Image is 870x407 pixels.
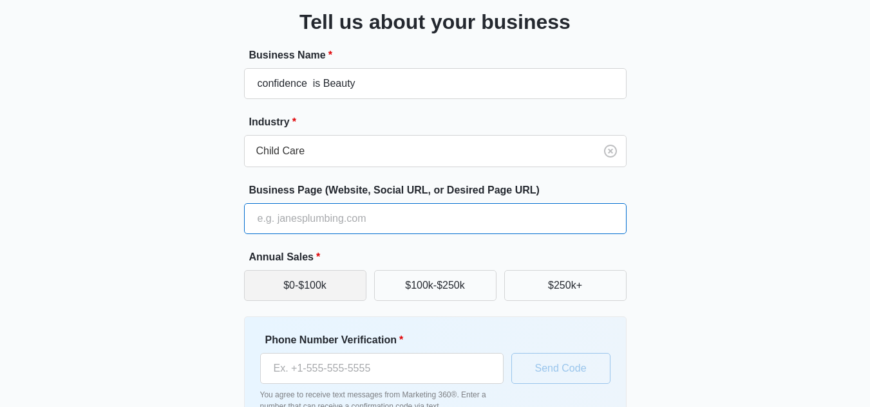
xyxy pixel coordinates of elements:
[249,114,632,130] label: Industry
[504,270,627,301] button: $250k+
[244,270,366,301] button: $0-$100k
[249,48,632,63] label: Business Name
[244,68,627,99] input: e.g. Jane's Plumbing
[244,203,627,234] input: e.g. janesplumbing.com
[249,183,632,198] label: Business Page (Website, Social URL, or Desired Page URL)
[600,141,621,161] button: Clear
[374,270,496,301] button: $100k-$250k
[299,6,571,37] h3: Tell us about your business
[265,332,509,348] label: Phone Number Verification
[260,353,504,384] input: Ex. +1-555-555-5555
[249,249,632,265] label: Annual Sales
